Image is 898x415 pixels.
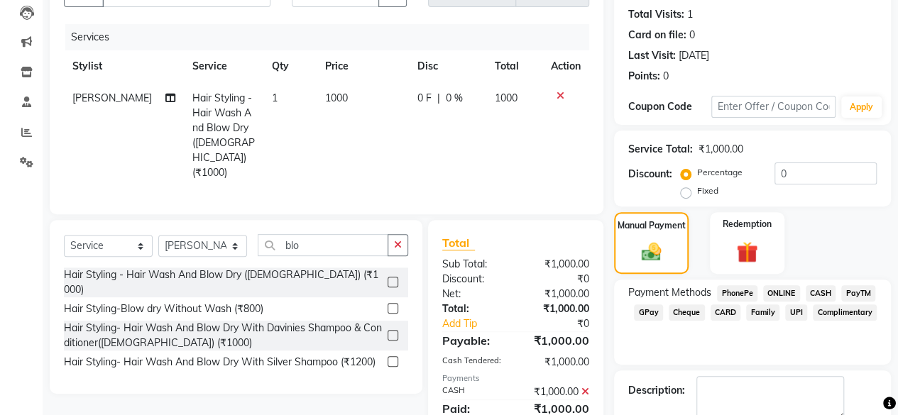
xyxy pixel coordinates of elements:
[432,355,516,370] div: Cash Tendered:
[317,50,409,82] th: Price
[325,92,348,104] span: 1000
[515,355,600,370] div: ₹1,000.00
[841,285,875,301] span: PayTM
[763,285,800,301] span: ONLINE
[634,304,663,321] span: GPay
[813,304,877,321] span: Complimentary
[711,304,741,321] span: CARD
[515,272,600,287] div: ₹0
[446,91,463,106] span: 0 %
[72,92,152,104] span: [PERSON_NAME]
[806,285,836,301] span: CASH
[669,304,705,321] span: Cheque
[746,304,779,321] span: Family
[64,267,382,297] div: Hair Styling - Hair Wash And Blow Dry ([DEMOGRAPHIC_DATA]) (₹1000)
[432,332,516,349] div: Payable:
[258,234,388,256] input: Search or Scan
[785,304,807,321] span: UPI
[628,7,684,22] div: Total Visits:
[679,48,709,63] div: [DATE]
[409,50,486,82] th: Disc
[432,272,516,287] div: Discount:
[687,7,693,22] div: 1
[515,332,600,349] div: ₹1,000.00
[515,257,600,272] div: ₹1,000.00
[841,96,882,118] button: Apply
[432,257,516,272] div: Sub Total:
[697,166,743,179] label: Percentage
[628,142,693,157] div: Service Total:
[530,316,600,331] div: ₹0
[711,96,836,118] input: Enter Offer / Coupon Code
[628,48,676,63] div: Last Visit:
[628,69,660,84] div: Points:
[515,301,600,316] div: ₹1,000.00
[417,91,432,106] span: 0 F
[628,383,685,398] div: Description:
[628,167,672,182] div: Discount:
[432,384,516,399] div: CASH
[635,240,668,263] img: _cash.svg
[184,50,263,82] th: Service
[699,142,743,157] div: ₹1,000.00
[64,321,382,350] div: Hair Styling- Hair Wash And Blow Dry With Davinies Shampoo & Conditioner([DEMOGRAPHIC_DATA]) (₹1000)
[628,285,711,300] span: Payment Methods
[723,218,772,231] label: Redemption
[64,50,184,82] th: Stylist
[689,28,695,43] div: 0
[432,301,516,316] div: Total:
[697,184,718,197] label: Fixed
[192,92,255,179] span: Hair Styling - Hair Wash And Blow Dry ([DEMOGRAPHIC_DATA]) (₹1000)
[486,50,542,82] th: Total
[515,287,600,301] div: ₹1,000.00
[64,355,376,370] div: Hair Styling- Hair Wash And Blow Dry With Silver Shampoo (₹1200)
[515,384,600,399] div: ₹1,000.00
[437,91,440,106] span: |
[628,28,686,43] div: Card on file:
[65,24,600,50] div: Services
[442,372,589,384] div: Payments
[663,69,669,84] div: 0
[442,236,475,250] span: Total
[494,92,517,104] span: 1000
[432,287,516,301] div: Net:
[628,99,711,114] div: Coupon Code
[618,219,686,232] label: Manual Payment
[717,285,757,301] span: PhonePe
[730,239,765,265] img: _gift.svg
[263,50,317,82] th: Qty
[64,301,263,316] div: Hair Styling-Blow dry Without Wash (₹800)
[432,316,530,331] a: Add Tip
[272,92,278,104] span: 1
[542,50,589,82] th: Action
